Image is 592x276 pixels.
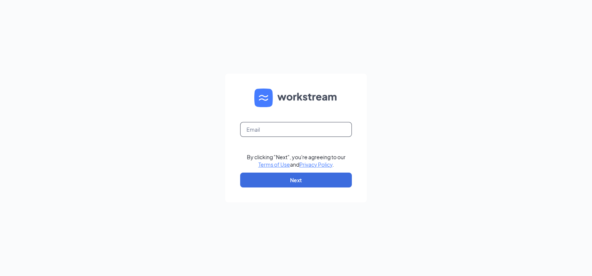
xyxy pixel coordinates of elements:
img: WS logo and Workstream text [254,89,338,107]
div: By clicking "Next", you're agreeing to our and . [247,153,346,168]
input: Email [240,122,352,137]
a: Privacy Policy [299,161,332,168]
button: Next [240,173,352,187]
a: Terms of Use [258,161,290,168]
